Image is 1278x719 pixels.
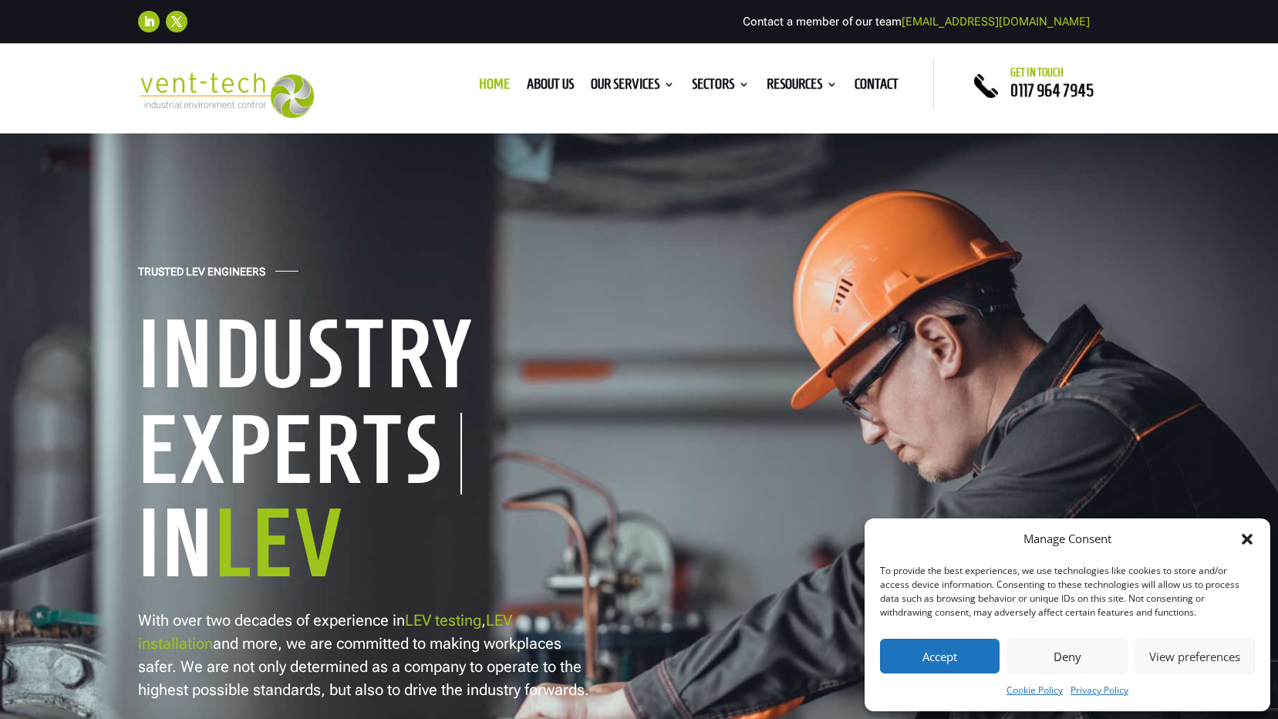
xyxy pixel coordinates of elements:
a: Resources [767,79,838,96]
a: Privacy Policy [1071,681,1128,700]
h4: Trusted LEV Engineers [138,265,265,286]
a: LEV testing [405,611,481,630]
a: About us [527,79,574,96]
h1: In [138,495,616,599]
p: With over two decades of experience in , and more, we are committed to making workplaces safer. W... [138,609,593,701]
h1: Experts [138,413,462,495]
a: Cookie Policy [1007,681,1063,700]
a: 0117 964 7945 [1010,81,1094,100]
h1: Industry [138,305,616,410]
button: Accept [880,639,1000,673]
span: Get in touch [1010,66,1064,79]
img: 2023-09-27T08_35_16.549ZVENT-TECH---Clear-background [138,73,315,118]
a: Sectors [692,79,750,96]
div: To provide the best experiences, we use technologies like cookies to store and/or access device i... [880,564,1253,619]
a: Home [479,79,510,96]
a: Follow on LinkedIn [138,11,160,32]
a: Follow on X [166,11,187,32]
button: View preferences [1135,639,1255,673]
a: [EMAIL_ADDRESS][DOMAIN_NAME] [902,15,1090,29]
a: Our Services [591,79,675,96]
a: Contact [855,79,899,96]
span: Contact a member of our team [743,15,1090,29]
div: Close dialog [1239,532,1255,547]
div: Manage Consent [1023,530,1111,549]
button: Deny [1007,639,1127,673]
span: LEV [214,492,345,593]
